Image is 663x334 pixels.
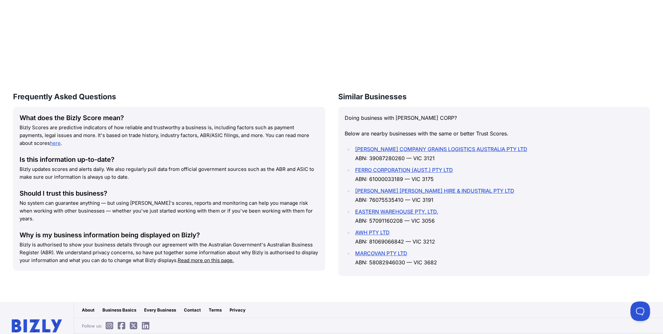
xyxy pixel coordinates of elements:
[355,188,514,194] a: [PERSON_NAME] [PERSON_NAME] HIRE & INDUSTRIAL PTY LTD
[20,113,319,122] div: What does the Bizly Score mean?
[82,323,149,329] span: Follow us:
[98,302,140,318] a: Business Basics
[102,307,136,313] div: Business Basics
[353,228,644,246] li: ABN: 81069066842 — VIC 3212
[353,207,644,225] li: ABN: 57091160208 — VIC 3056
[353,165,644,184] li: ABN: 61000033189 — VIC 3175
[50,140,61,146] a: here
[20,124,319,147] p: Bizly Scores are predictive indicators of how reliable and trustworthy a business is, including f...
[20,165,319,181] p: Bizly updates scores and alerts daily. We also regularly pull data from official government sourc...
[205,302,226,318] a: Terms
[20,199,319,223] p: No system can guarantee anything — but using [PERSON_NAME]'s scores, reports and monitoring can h...
[355,208,438,215] a: EASTERN WAREHOUSE PTY. LTD.
[345,129,644,138] p: Below are nearby businesses with the same or better Trust Scores.
[20,189,319,198] div: Should I trust this business?
[20,230,319,240] div: Why is my business information being displayed on Bizly?
[353,249,644,267] li: ABN: 58082946030 — VIC 3682
[82,307,95,313] div: About
[20,241,319,264] p: Bizly is authorised to show your business details through our agreement with the Australian Gover...
[630,301,650,321] iframe: Toggle Customer Support
[355,229,390,236] a: AWH PTY LTD
[178,257,234,263] a: Read more on this page.
[140,302,180,318] a: Every Business
[184,307,201,313] div: Contact
[144,307,176,313] div: Every Business
[180,302,205,318] a: Contact
[78,302,98,318] a: About
[345,113,644,122] p: Doing business with [PERSON_NAME] CORP?
[355,250,407,257] a: MARCOVAN PTY LTD
[353,186,644,204] li: ABN: 76075535410 — VIC 3191
[20,155,319,164] div: Is this information up-to-date?
[226,302,249,318] a: Privacy
[230,307,246,313] div: Privacy
[209,307,222,313] div: Terms
[13,92,325,102] h3: Frequently Asked Questions
[338,92,650,102] h3: Similar Businesses
[355,146,527,152] a: [PERSON_NAME] COMPANY GRAINS LOGISTICS AUSTRALIA PTY LTD
[353,145,644,163] li: ABN: 39087280260 — VIC 3121
[355,167,453,173] a: FERRO CORPORATION (AUST.) PTY LTD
